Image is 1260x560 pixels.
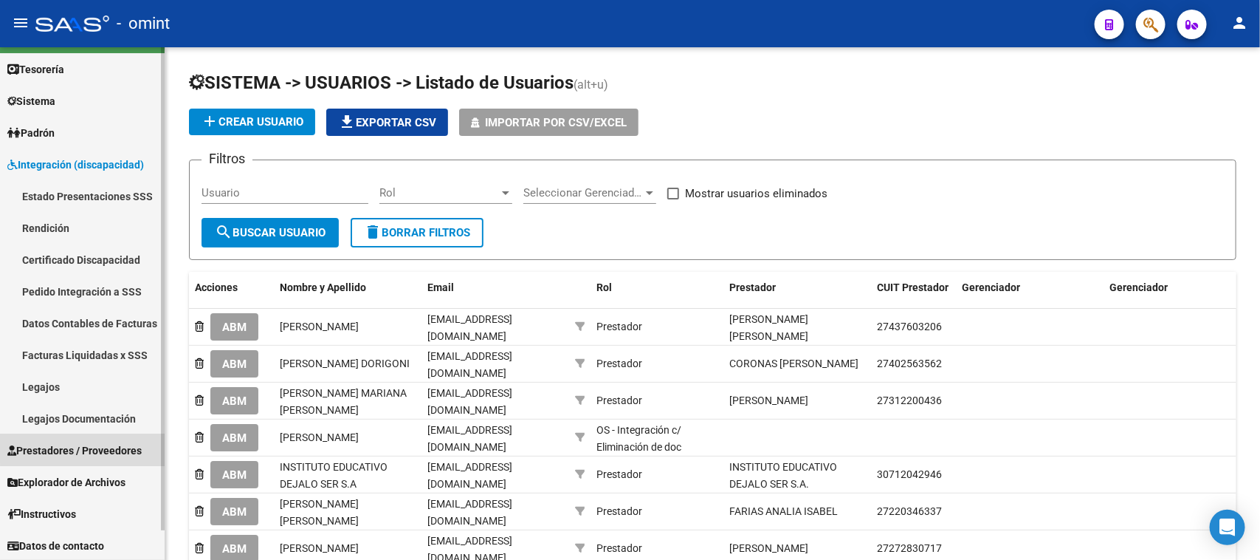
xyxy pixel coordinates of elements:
span: Borrar Filtros [364,226,470,239]
span: Mostrar usuarios eliminados [685,185,827,202]
datatable-header-cell: Nombre y Apellido [274,272,421,321]
datatable-header-cell: Gerenciador [956,272,1104,321]
datatable-header-cell: CUIT Prestador [871,272,956,321]
mat-icon: search [215,223,233,241]
span: INSTITUTO EDUCATIVO DEJALO SER S.A. [729,461,837,490]
span: 27402563562 [877,358,942,369]
mat-icon: delete [364,223,382,241]
datatable-header-cell: Prestador [723,272,871,321]
mat-icon: menu [12,14,30,32]
span: Rol [596,281,612,293]
button: ABM [210,424,258,451]
span: Rol [379,186,499,199]
h3: Filtros [202,148,252,169]
button: Borrar Filtros [351,218,483,247]
span: ABM [222,321,247,334]
span: [EMAIL_ADDRESS][DOMAIN_NAME] [427,313,512,342]
span: Email [427,281,454,293]
button: Buscar Usuario [202,218,339,247]
span: [PERSON_NAME] [280,321,359,332]
span: ABM [222,431,247,445]
button: Exportar CSV [326,109,448,136]
span: Gerenciador [962,281,1020,293]
span: ABM [222,358,247,371]
span: 27312200436 [877,395,942,406]
span: ABM [222,395,247,408]
button: ABM [210,313,258,341]
span: Exportar CSV [338,116,436,129]
span: Nombre y Apellido [280,281,366,293]
span: Crear Usuario [201,115,303,129]
span: [EMAIL_ADDRESS][DOMAIN_NAME] [427,498,512,527]
span: SISTEMA -> USUARIOS -> Listado de Usuarios [189,72,574,93]
span: Datos de contacto [7,538,104,554]
span: Sistema [7,93,55,109]
datatable-header-cell: Gerenciador [1104,272,1251,321]
mat-icon: person [1230,14,1248,32]
span: ABM [222,468,247,482]
span: Acciones [195,281,238,293]
button: ABM [210,350,258,378]
div: OS - Integración c/ Eliminación de doc [596,422,717,456]
div: Open Intercom Messenger [1210,510,1245,545]
button: Crear Usuario [189,109,315,135]
span: Instructivos [7,506,76,522]
span: Gerenciador [1109,281,1168,293]
button: ABM [210,498,258,525]
span: Seleccionar Gerenciador [523,186,643,199]
div: Prestador [596,466,642,483]
button: ABM [210,461,258,488]
span: ABM [222,542,247,556]
span: Buscar Usuario [215,226,326,239]
span: 27220346337 [877,505,942,517]
mat-icon: file_download [338,113,356,131]
span: [PERSON_NAME] MARIANA [PERSON_NAME] [PERSON_NAME] [280,387,407,433]
span: [PERSON_NAME] DORIGONI [280,358,410,369]
button: ABM [210,387,258,414]
div: Prestador [596,318,642,335]
span: ABM [222,505,247,519]
span: [PERSON_NAME] [280,431,359,443]
button: Importar por CSV/Excel [459,109,638,136]
span: Prestadores / Proveedores [7,443,142,459]
span: Importar por CSV/Excel [485,116,627,129]
span: CORONAS [PERSON_NAME] [729,358,858,369]
span: 27437603206 [877,321,942,332]
datatable-header-cell: Rol [591,272,723,321]
span: CUIT Prestador [877,281,949,293]
span: INSTITUTO EDUCATIVO DEJALO SER S.A [280,461,388,490]
span: Padrón [7,125,55,141]
div: Prestador [596,540,642,557]
datatable-header-cell: Email [421,272,569,321]
span: [EMAIL_ADDRESS][DOMAIN_NAME] [427,424,512,453]
span: [EMAIL_ADDRESS][DOMAIN_NAME] [427,461,512,490]
datatable-header-cell: Acciones [189,272,274,321]
span: FARIAS ANALIA ISABEL [729,505,838,517]
span: (alt+u) [574,78,608,92]
mat-icon: add [201,112,218,130]
span: [PERSON_NAME] [280,542,359,554]
span: 27272830717 [877,542,942,554]
span: [EMAIL_ADDRESS][DOMAIN_NAME] [427,350,512,379]
span: [PERSON_NAME] [729,542,808,554]
span: [EMAIL_ADDRESS][DOMAIN_NAME] [427,387,512,416]
span: [PERSON_NAME] [PERSON_NAME] [280,498,359,527]
span: [PERSON_NAME] [PERSON_NAME] [729,313,808,342]
div: Prestador [596,392,642,409]
span: Explorador de Archivos [7,474,125,491]
span: 30712042946 [877,468,942,480]
div: Prestador [596,503,642,520]
div: Prestador [596,355,642,372]
span: Prestador [729,281,776,293]
span: [PERSON_NAME] [729,395,808,406]
span: - omint [117,7,170,40]
span: Tesorería [7,61,64,78]
span: Integración (discapacidad) [7,157,144,173]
